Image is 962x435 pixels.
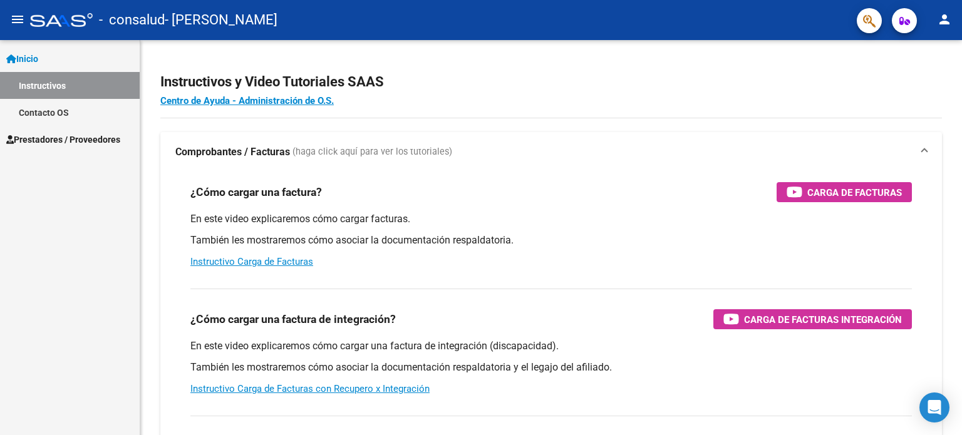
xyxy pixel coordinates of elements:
[744,312,902,327] span: Carga de Facturas Integración
[190,361,912,374] p: También les mostraremos cómo asociar la documentación respaldatoria y el legajo del afiliado.
[190,310,396,328] h3: ¿Cómo cargar una factura de integración?
[190,339,912,353] p: En este video explicaremos cómo cargar una factura de integración (discapacidad).
[10,12,25,27] mat-icon: menu
[713,309,912,329] button: Carga de Facturas Integración
[165,6,277,34] span: - [PERSON_NAME]
[175,145,290,159] strong: Comprobantes / Facturas
[160,132,942,172] mat-expansion-panel-header: Comprobantes / Facturas (haga click aquí para ver los tutoriales)
[6,52,38,66] span: Inicio
[190,383,430,394] a: Instructivo Carga de Facturas con Recupero x Integración
[937,12,952,27] mat-icon: person
[919,392,949,422] div: Open Intercom Messenger
[160,70,942,94] h2: Instructivos y Video Tutoriales SAAS
[190,256,313,267] a: Instructivo Carga de Facturas
[6,133,120,146] span: Prestadores / Proveedores
[292,145,452,159] span: (haga click aquí para ver los tutoriales)
[807,185,902,200] span: Carga de Facturas
[160,95,334,106] a: Centro de Ayuda - Administración de O.S.
[190,183,322,201] h3: ¿Cómo cargar una factura?
[99,6,165,34] span: - consalud
[190,212,912,226] p: En este video explicaremos cómo cargar facturas.
[190,233,912,247] p: También les mostraremos cómo asociar la documentación respaldatoria.
[777,182,912,202] button: Carga de Facturas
